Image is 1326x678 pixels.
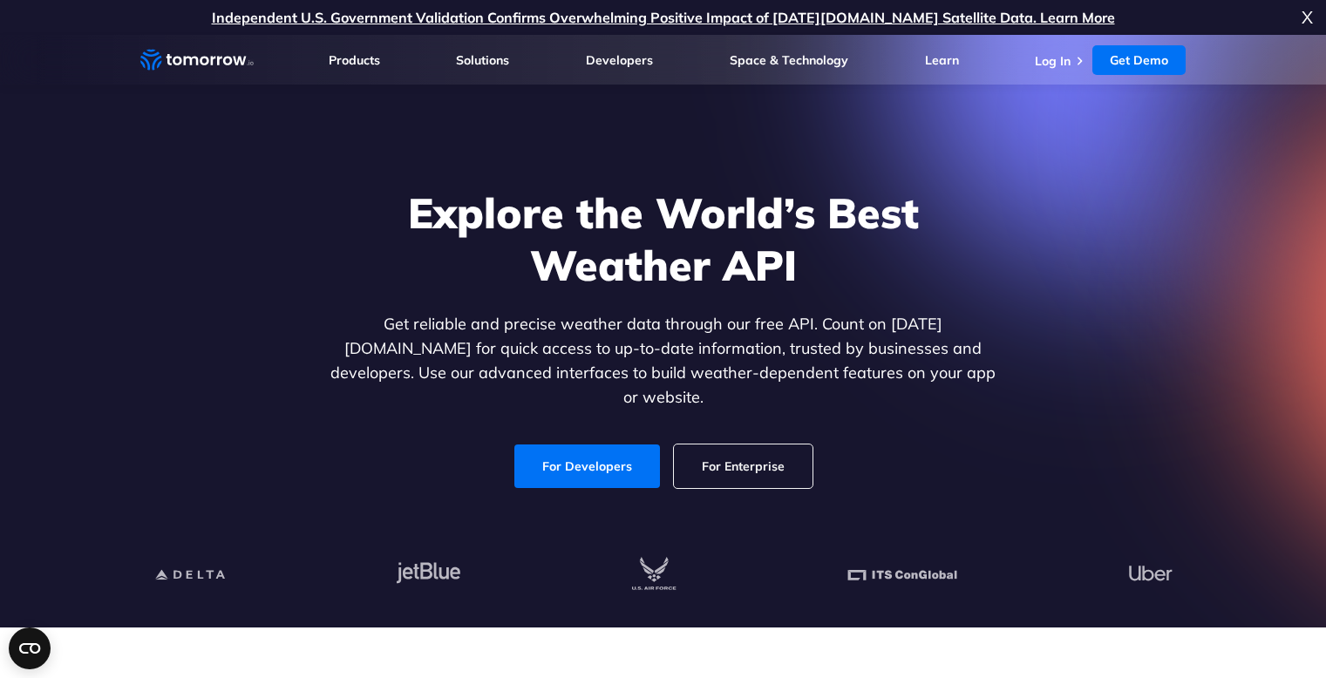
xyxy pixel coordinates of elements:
[327,312,1000,410] p: Get reliable and precise weather data through our free API. Count on [DATE][DOMAIN_NAME] for quic...
[925,52,959,68] a: Learn
[329,52,380,68] a: Products
[674,444,813,488] a: For Enterprise
[212,9,1115,26] a: Independent U.S. Government Validation Confirms Overwhelming Positive Impact of [DATE][DOMAIN_NAM...
[327,186,1000,291] h1: Explore the World’s Best Weather API
[1092,45,1186,75] a: Get Demo
[9,627,51,669] button: Open CMP widget
[456,52,509,68] a: Solutions
[730,52,848,68] a: Space & Technology
[140,47,254,73] a: Home link
[586,52,653,68] a: Developers
[1035,53,1071,69] a: Log In
[514,444,660,488] a: For Developers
